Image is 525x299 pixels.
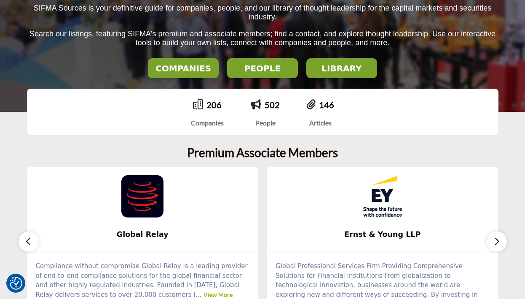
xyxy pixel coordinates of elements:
[362,175,404,217] img: Ernst & Young LLP
[187,146,338,160] h2: Premium Associate Members
[230,63,295,73] h2: PEOPLE
[265,100,280,110] a: 502
[251,118,280,128] div: People
[267,223,498,246] a: Ernst & Young LLP
[227,58,298,78] button: PEOPLE
[10,277,22,290] img: Revisit consent button
[307,118,334,128] div: Articles
[121,175,163,217] img: Global Relay
[319,100,334,110] a: 146
[40,229,246,240] span: Global Relay
[204,291,233,298] a: View More
[10,277,22,290] button: Consent Preferences
[206,100,222,110] a: 206
[40,223,246,246] b: Global Relay
[280,223,485,246] b: Ernst & Young LLP
[148,58,219,78] button: COMPANIES
[150,63,216,73] h2: COMPANIES
[29,30,496,47] span: Search our listings, featuring SIFMA's premium and associate members; find a contact, and explore...
[309,63,375,73] h2: LIBRARY
[34,4,492,21] span: SIFMA Sources is your definitive guide for companies, people, and our library of thought leadersh...
[191,118,224,128] div: Companies
[280,229,485,240] span: Ernst & Young LLP
[306,58,377,78] button: LIBRARY
[195,291,201,299] span: ...
[27,223,258,246] a: Global Relay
